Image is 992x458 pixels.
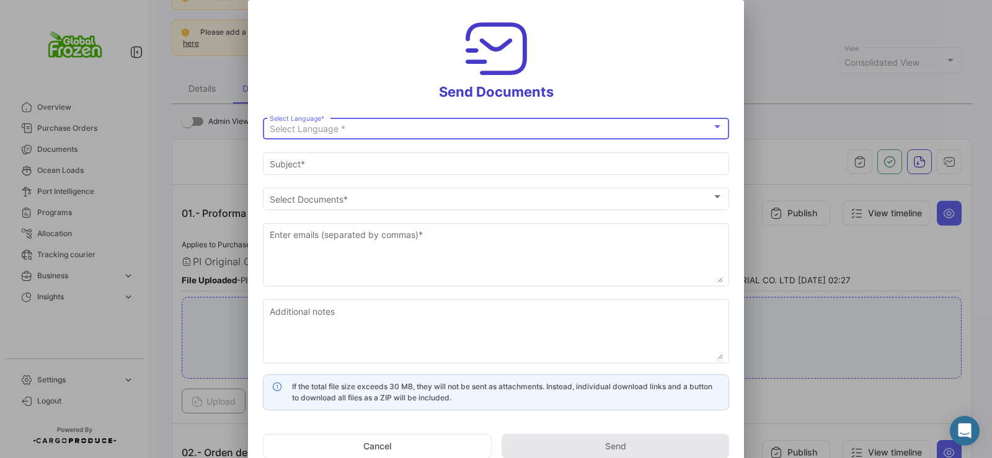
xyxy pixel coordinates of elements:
[292,382,712,402] span: If the total file size exceeds 30 MB, they will not be sent as attachments. Instead, individual d...
[950,416,980,446] div: Abrir Intercom Messenger
[270,123,345,134] span: Select Language *
[263,15,729,100] h3: Send Documents
[270,194,712,205] span: Select Documents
